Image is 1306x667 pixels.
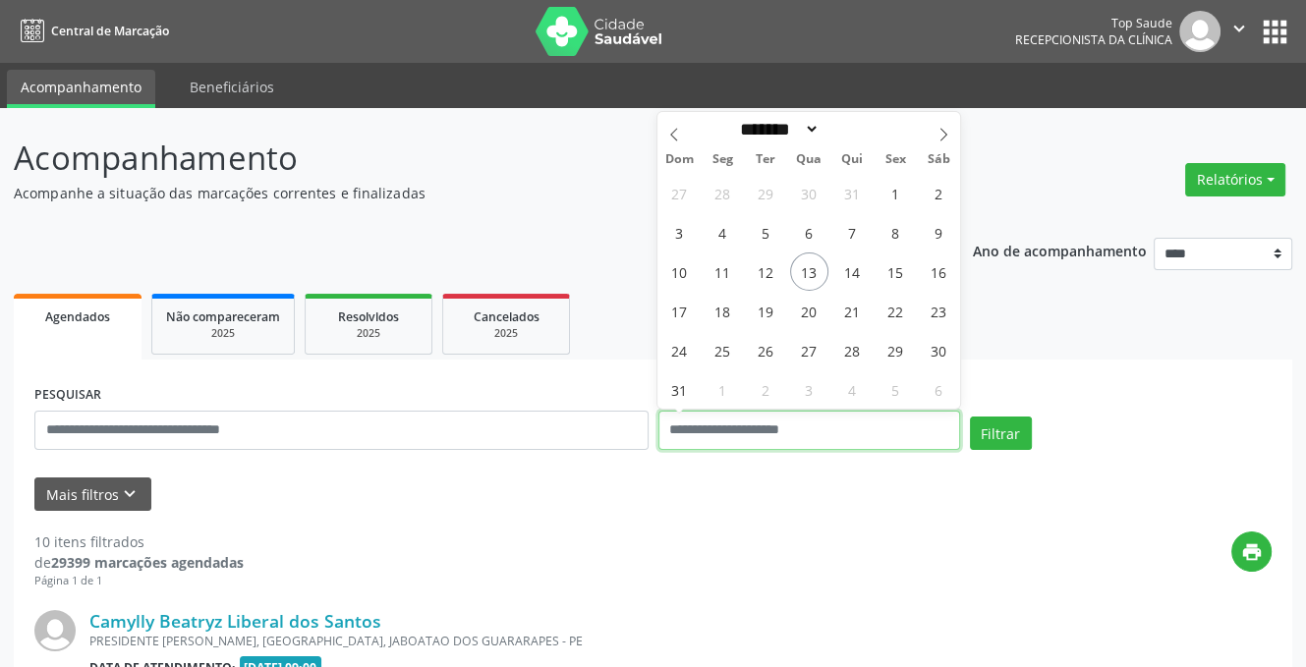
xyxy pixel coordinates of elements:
[1231,531,1272,572] button: print
[1228,18,1250,39] i: 
[14,183,909,203] p: Acompanhe a situação das marcações correntes e finalizadas
[790,370,828,409] span: Setembro 3, 2025
[34,573,244,589] div: Página 1 de 1
[877,252,915,291] span: Agosto 15, 2025
[704,174,742,212] span: Julho 28, 2025
[790,174,828,212] span: Julho 30, 2025
[734,119,821,139] select: Month
[920,213,958,251] span: Agosto 9, 2025
[830,153,874,166] span: Qui
[877,331,915,369] span: Agosto 29, 2025
[89,610,381,632] a: Camylly Beatryz Liberal dos Santos
[176,70,288,104] a: Beneficiários
[920,331,958,369] span: Agosto 30, 2025
[874,153,917,166] span: Sex
[704,331,742,369] span: Agosto 25, 2025
[920,252,958,291] span: Agosto 16, 2025
[89,633,977,649] div: PRESIDENTE [PERSON_NAME], [GEOGRAPHIC_DATA], JABOATAO DOS GUARARAPES - PE
[1258,15,1292,49] button: apps
[833,292,872,330] span: Agosto 21, 2025
[833,331,872,369] span: Agosto 28, 2025
[319,326,418,341] div: 2025
[1221,11,1258,52] button: 
[747,213,785,251] span: Agosto 5, 2025
[747,252,785,291] span: Agosto 12, 2025
[920,174,958,212] span: Agosto 2, 2025
[704,370,742,409] span: Setembro 1, 2025
[747,174,785,212] span: Julho 29, 2025
[14,134,909,183] p: Acompanhamento
[877,213,915,251] span: Agosto 8, 2025
[34,380,101,411] label: PESQUISAR
[833,252,872,291] span: Agosto 14, 2025
[917,153,960,166] span: Sáb
[660,292,699,330] span: Agosto 17, 2025
[877,174,915,212] span: Agosto 1, 2025
[790,213,828,251] span: Agosto 6, 2025
[119,483,141,505] i: keyboard_arrow_down
[660,213,699,251] span: Agosto 3, 2025
[657,153,701,166] span: Dom
[660,370,699,409] span: Agosto 31, 2025
[747,370,785,409] span: Setembro 2, 2025
[787,153,830,166] span: Qua
[747,292,785,330] span: Agosto 19, 2025
[45,308,110,325] span: Agendados
[166,326,280,341] div: 2025
[1015,31,1172,48] span: Recepcionista da clínica
[34,610,76,651] img: img
[820,119,884,139] input: Year
[660,331,699,369] span: Agosto 24, 2025
[51,553,244,572] strong: 29399 marcações agendadas
[790,292,828,330] span: Agosto 20, 2025
[704,213,742,251] span: Agosto 4, 2025
[920,370,958,409] span: Setembro 6, 2025
[1179,11,1221,52] img: img
[34,477,151,512] button: Mais filtroskeyboard_arrow_down
[7,70,155,108] a: Acompanhamento
[877,370,915,409] span: Setembro 5, 2025
[457,326,555,341] div: 2025
[166,308,280,325] span: Não compareceram
[790,331,828,369] span: Agosto 27, 2025
[701,153,744,166] span: Seg
[747,331,785,369] span: Agosto 26, 2025
[833,174,872,212] span: Julho 31, 2025
[14,15,169,47] a: Central de Marcação
[51,23,169,39] span: Central de Marcação
[920,292,958,330] span: Agosto 23, 2025
[660,174,699,212] span: Julho 27, 2025
[744,153,787,166] span: Ter
[970,417,1032,450] button: Filtrar
[34,552,244,573] div: de
[704,252,742,291] span: Agosto 11, 2025
[660,252,699,291] span: Agosto 10, 2025
[1185,163,1285,196] button: Relatórios
[877,292,915,330] span: Agosto 22, 2025
[973,238,1147,262] p: Ano de acompanhamento
[1015,15,1172,31] div: Top Saude
[34,531,244,552] div: 10 itens filtrados
[790,252,828,291] span: Agosto 13, 2025
[704,292,742,330] span: Agosto 18, 2025
[833,213,872,251] span: Agosto 7, 2025
[474,308,539,325] span: Cancelados
[338,308,399,325] span: Resolvidos
[833,370,872,409] span: Setembro 4, 2025
[1241,541,1263,563] i: print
